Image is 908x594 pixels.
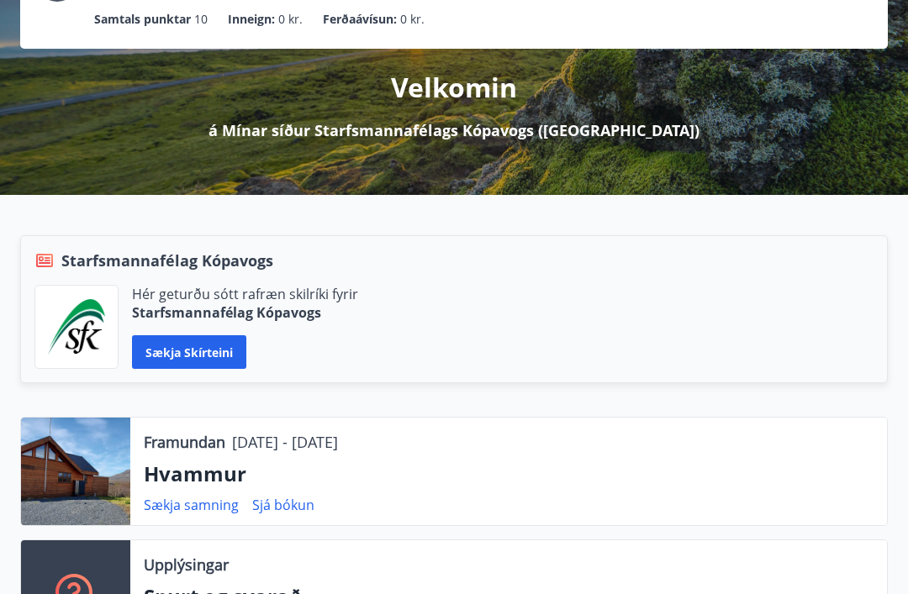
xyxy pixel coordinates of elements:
p: Hér geturðu sótt rafræn skilríki fyrir [132,286,358,304]
p: Inneign : [228,11,275,29]
p: Hvammur [144,460,874,489]
button: Sækja skírteini [132,336,246,370]
span: 0 kr. [400,11,425,29]
span: Starfsmannafélag Kópavogs [61,250,273,272]
span: 10 [194,11,208,29]
span: 0 kr. [278,11,303,29]
a: Sjá bókun [252,497,314,515]
img: x5MjQkxwhnYn6YREZUTEa9Q4KsBUeQdWGts9Dj4O.png [48,300,105,355]
a: Sækja samning [144,497,239,515]
p: Velkomin [391,70,517,107]
p: Framundan [144,432,225,454]
p: Upplýsingar [144,555,229,576]
p: Samtals punktar [94,11,191,29]
p: Ferðaávísun : [323,11,397,29]
p: Starfsmannafélag Kópavogs [132,304,358,323]
p: á Mínar síður Starfsmannafélags Kópavogs ([GEOGRAPHIC_DATA]) [209,120,699,142]
p: [DATE] - [DATE] [232,432,338,454]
